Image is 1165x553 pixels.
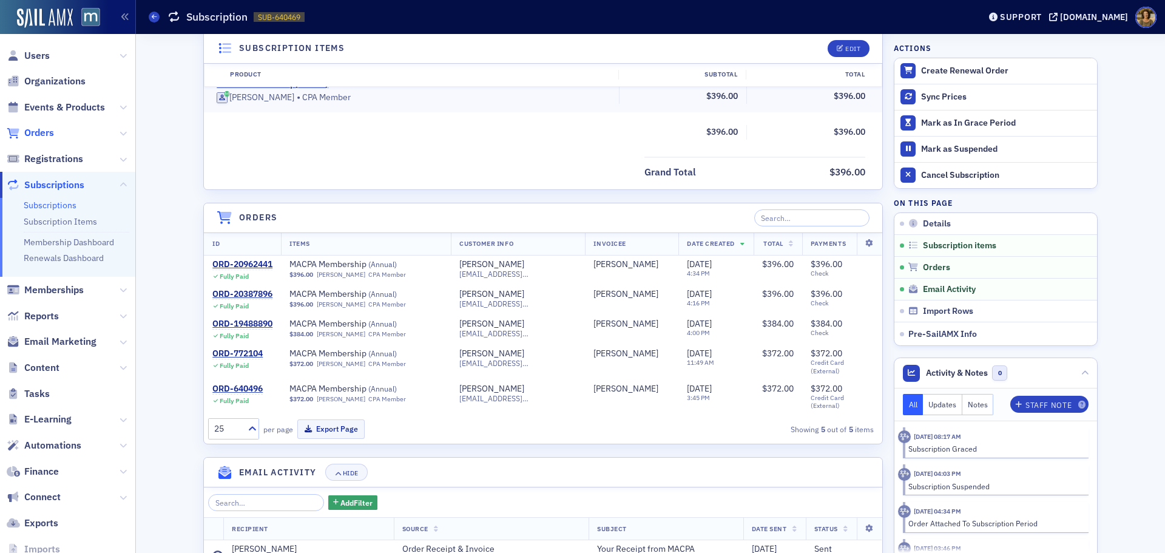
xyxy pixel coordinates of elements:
[894,42,931,53] h4: Actions
[706,90,738,101] span: $396.00
[24,517,58,530] span: Exports
[289,348,442,359] a: MACPA Membership (Annual)
[926,367,988,379] span: Activity & Notes
[459,394,576,403] span: [EMAIL_ADDRESS][DOMAIN_NAME]
[24,413,72,426] span: E-Learning
[687,328,710,337] time: 4:00 PM
[317,271,365,279] a: [PERSON_NAME]
[754,209,870,226] input: Search…
[212,259,272,270] div: ORD-20962441
[7,439,81,452] a: Automations
[908,443,1080,454] div: Subscription Graced
[7,361,59,375] a: Content
[923,240,996,251] span: Subscription items
[289,395,313,403] span: $372.00
[921,170,1091,181] div: Cancel Subscription
[220,332,249,340] div: Fully Paid
[212,348,263,359] a: ORD-772104
[368,330,406,338] div: CPA Member
[921,144,1091,155] div: Mark as Suspended
[762,383,794,394] span: $372.00
[239,466,317,479] h4: Email Activity
[923,262,950,273] span: Orders
[289,348,442,359] span: MACPA Membership
[212,239,220,248] span: ID
[914,544,961,552] time: 6/4/2025 03:46 PM
[593,239,626,248] span: Invoicee
[746,70,873,80] div: Total
[459,239,513,248] span: Customer Info
[7,413,72,426] a: E-Learning
[811,288,842,299] span: $396.00
[7,75,86,88] a: Organizations
[811,329,874,337] span: Check
[908,481,1080,492] div: Subscription Suspended
[593,319,670,330] span: Tonya Neal
[687,348,712,359] span: [DATE]
[687,269,710,277] time: 4:34 PM
[7,49,50,63] a: Users
[845,46,860,52] div: Edit
[289,289,442,300] span: MACPA Membership
[186,10,248,24] h1: Subscription
[1060,12,1128,22] div: [DOMAIN_NAME]
[232,524,268,533] span: Recipient
[898,468,911,481] div: Activity
[762,348,794,359] span: $372.00
[811,239,846,248] span: Payments
[597,524,627,533] span: Subject
[368,259,397,269] span: ( Annual )
[24,126,54,140] span: Orders
[687,288,712,299] span: [DATE]
[24,49,50,63] span: Users
[762,318,794,329] span: $384.00
[7,387,50,401] a: Tasks
[811,299,874,307] span: Check
[923,306,973,317] span: Import Rows
[368,271,406,279] div: CPA Member
[921,92,1091,103] div: Sync Prices
[914,432,961,441] time: 7/2/2025 08:17 AM
[923,284,976,295] span: Email Activity
[923,394,962,415] button: Updates
[894,136,1097,162] button: Mark as Suspended
[343,470,359,477] div: Hide
[908,328,977,339] span: Pre-SailAMX Info
[459,348,524,359] div: [PERSON_NAME]
[914,469,961,478] time: 7/1/2025 04:03 PM
[992,365,1007,381] span: 0
[811,259,842,270] span: $396.00
[297,92,300,104] span: •
[687,358,714,367] time: 11:49 AM
[898,430,911,443] div: Activity
[1049,13,1132,21] button: [DOMAIN_NAME]
[24,253,104,263] a: Renewals Dashboard
[923,219,951,229] span: Details
[24,101,105,114] span: Events & Products
[17,8,73,28] img: SailAMX
[593,259,670,270] span: Tonya Neal
[687,239,734,248] span: Date Created
[593,348,658,359] div: [PERSON_NAME]
[894,162,1097,188] button: Cancel Subscription
[368,300,406,308] div: CPA Member
[258,12,300,22] span: SUB-640469
[289,384,442,395] span: MACPA Membership
[24,75,86,88] span: Organizations
[368,384,397,393] span: ( Annual )
[229,92,294,103] div: [PERSON_NAME]
[212,289,272,300] a: ORD-20387896
[289,330,313,338] span: $384.00
[368,348,397,358] span: ( Annual )
[593,319,658,330] a: [PERSON_NAME]
[263,424,293,435] label: per page
[459,289,524,300] a: [PERSON_NAME]
[459,329,576,338] span: [EMAIL_ADDRESS][DOMAIN_NAME]
[908,518,1080,529] div: Order Attached To Subscription Period
[220,362,249,370] div: Fully Paid
[325,464,368,481] button: Hide
[894,58,1097,84] button: Create Renewal Order
[289,384,442,395] a: MACPA Membership (Annual)
[811,359,874,375] span: Credit Card (External)
[220,302,249,310] div: Fully Paid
